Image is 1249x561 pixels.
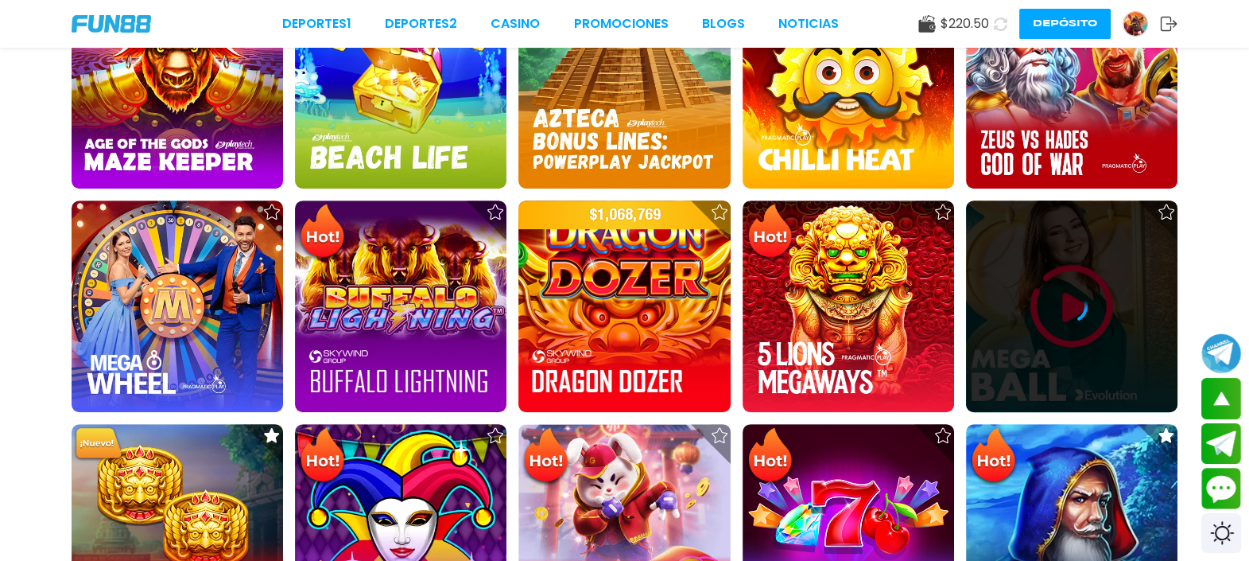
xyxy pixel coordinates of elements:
[1201,468,1241,509] button: Contact customer service
[520,426,572,488] img: Hot
[72,15,151,33] img: Company Logo
[778,14,839,33] a: NOTICIAS
[491,14,540,33] a: CASINO
[385,14,457,33] a: Deportes2
[941,14,989,33] span: $ 220.50
[297,202,348,264] img: Hot
[574,14,669,33] a: Promociones
[1123,12,1147,36] img: Avatar
[282,14,351,33] a: Deportes1
[518,201,730,229] p: $ 1,068,769
[743,201,954,412] img: 5 Lions Megaways
[73,426,125,462] img: New
[968,426,1019,488] img: Hot
[702,14,745,33] a: BLOGS
[1123,11,1160,37] a: Avatar
[1019,9,1111,39] button: Depósito
[1201,513,1241,553] div: Switch theme
[1201,333,1241,374] button: Join telegram channel
[744,202,796,264] img: Hot
[1201,423,1241,465] button: Join telegram
[744,426,796,488] img: Hot
[295,201,506,412] img: Buffalo Lightning
[297,426,348,488] img: Hot
[72,201,283,412] img: Mega Wheel
[518,201,730,412] img: Dragon Dozer
[1201,378,1241,419] button: scroll up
